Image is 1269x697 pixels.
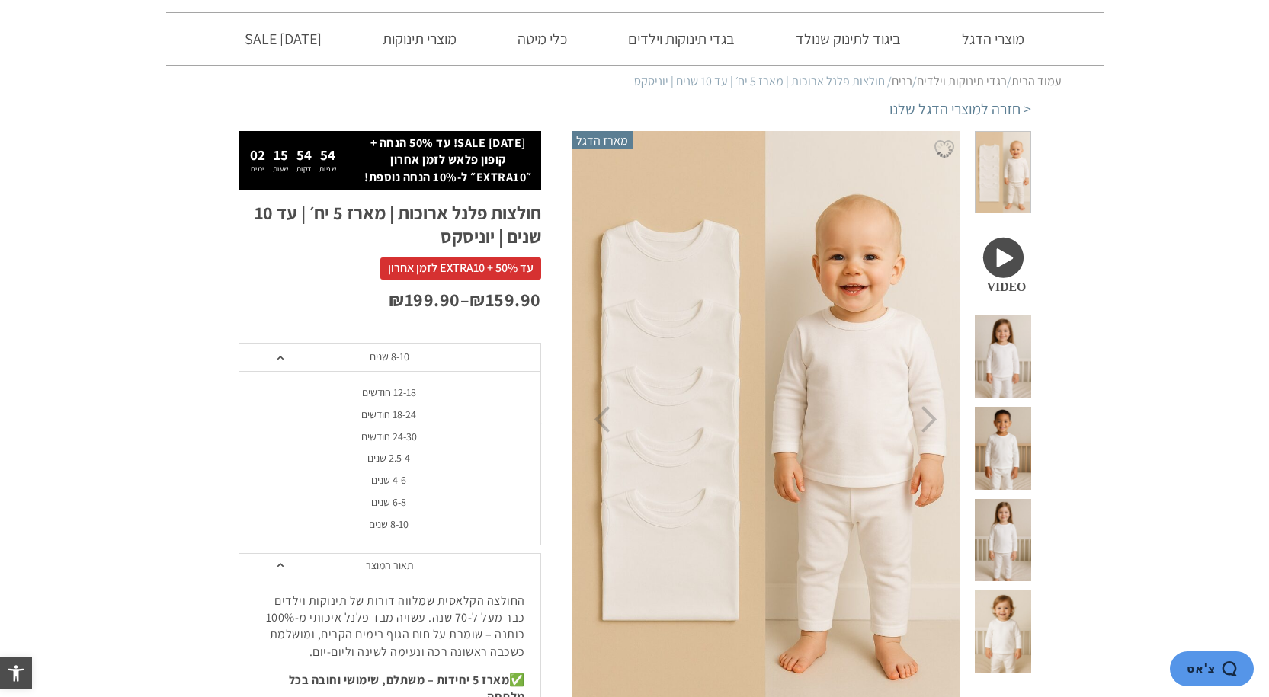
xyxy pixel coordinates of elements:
span: ₪ [389,287,405,312]
bdi: 159.90 [469,287,541,312]
a: תאור המוצר [239,554,540,577]
a: עמוד הבית [1011,73,1062,89]
p: שעות [273,165,289,173]
span: 15 [274,145,288,164]
a: כלי מיטה [495,13,590,65]
div: 24-30 חודשים [238,430,540,443]
span: 54 [296,145,312,164]
iframe: פותח יישומון שאפשר לשוחח בו בצ'אט עם אחד הנציגים שלנו [1071,651,1254,689]
div: 6-8 שנים [238,496,540,509]
a: מוצרי תינוקות [360,13,479,65]
p: [DATE] SALE! עד 50% הנחה + קופון פלאש לזמן אחרון ״EXTRA10״ ל-10% הנחה נוספת! [363,135,533,186]
nav: Breadcrumb [208,73,1062,90]
a: מוצרי הדגל [939,13,1047,65]
div: 12-18 חודשים [238,386,540,399]
span: 02 [250,145,265,164]
a: < חזרה למוצרי הדגל שלנו [889,98,1031,120]
p: – [239,287,541,313]
div: 18-24 חודשים [238,408,540,421]
a: [DATE] SALE [222,13,344,65]
p: שניות [319,165,337,173]
a: בגדי תינוקות וילדים [917,73,1007,89]
span: טבלת מידות [483,415,541,431]
div: 2.5-4 שנים [238,452,540,465]
a: ביגוד לתינוק שנולד [773,13,924,65]
p: החולצה הקלאסית שמלווה דורות של תינוקות וילדים כבר מעל ל-70 שנה. עשויה מבד פלנל איכותי מ-100% כותנ... [255,593,525,661]
div: 8-10 שנים [238,518,540,531]
span: 54 [320,145,335,164]
span: 8-10 שנים [370,350,409,363]
a: בגדי תינוקות וילדים [605,13,758,65]
a: בנים [892,73,912,89]
span: עד 50% + EXTRA10 לזמן אחרון [380,257,541,279]
span: ₪ [469,287,485,312]
bdi: 199.90 [389,287,460,312]
div: 4-6 שנים [238,474,540,487]
button: Next [921,406,937,433]
button: Previous [594,406,610,433]
h1: חולצות פלנל ארוכות | מארז 5 יח׳ | עד 10 שנים | יוניסקס [239,201,541,248]
p: דקות [296,165,312,173]
p: ימים [250,165,265,173]
span: מארז הדגל [572,131,633,149]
